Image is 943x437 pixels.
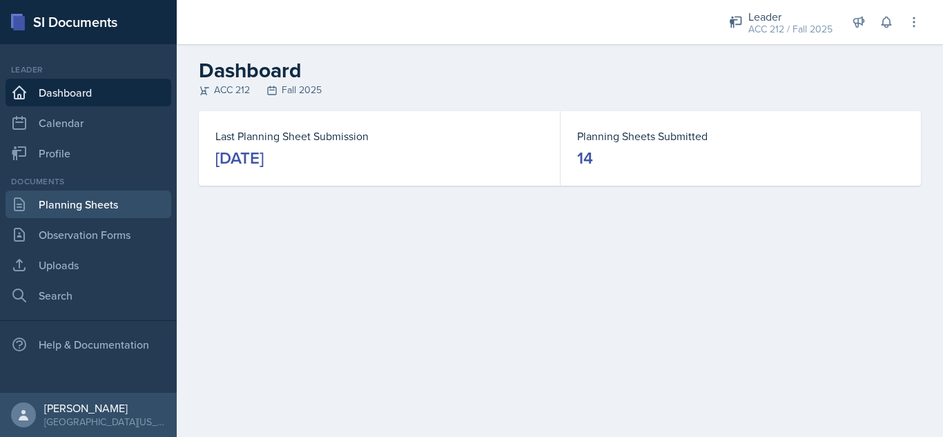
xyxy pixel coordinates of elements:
[6,175,171,188] div: Documents
[6,109,171,137] a: Calendar
[215,128,543,144] dt: Last Planning Sheet Submission
[6,139,171,167] a: Profile
[6,282,171,309] a: Search
[199,58,921,83] h2: Dashboard
[215,147,264,169] div: [DATE]
[44,415,166,429] div: [GEOGRAPHIC_DATA][US_STATE] in [GEOGRAPHIC_DATA]
[748,22,833,37] div: ACC 212 / Fall 2025
[199,83,921,97] div: ACC 212 Fall 2025
[6,251,171,279] a: Uploads
[6,331,171,358] div: Help & Documentation
[577,128,904,144] dt: Planning Sheets Submitted
[748,8,833,25] div: Leader
[6,79,171,106] a: Dashboard
[6,191,171,218] a: Planning Sheets
[577,147,593,169] div: 14
[6,221,171,249] a: Observation Forms
[44,401,166,415] div: [PERSON_NAME]
[6,64,171,76] div: Leader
